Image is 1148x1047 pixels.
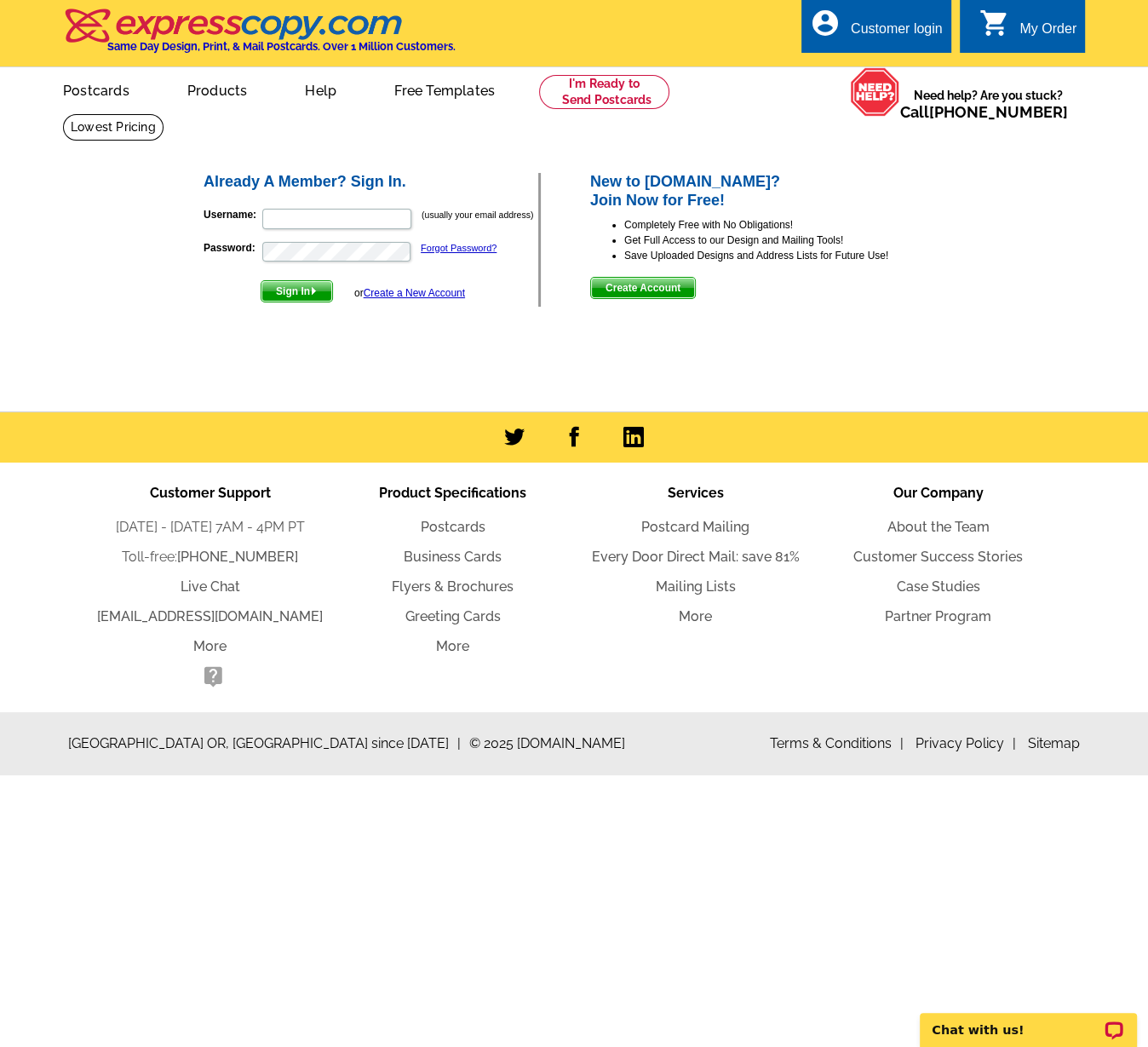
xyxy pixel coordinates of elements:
a: Postcards [36,69,157,109]
a: Terms & Conditions [770,735,904,751]
a: Forgot Password? [421,243,497,253]
a: [PHONE_NUMBER] [177,549,298,565]
div: Customer login [851,21,943,45]
a: About the Team [887,519,990,535]
a: account_circle Customer login [810,19,943,40]
a: Business Cards [404,549,502,565]
button: Create Account [590,277,696,299]
a: Sitemap [1028,735,1080,751]
a: [EMAIL_ADDRESS][DOMAIN_NAME] [97,608,323,624]
a: More [679,608,712,624]
a: [PHONE_NUMBER] [929,103,1068,121]
span: Services [668,485,724,501]
img: button-next-arrow-white.png [310,287,318,295]
label: Username: [204,207,261,222]
iframe: LiveChat chat widget [909,993,1148,1047]
i: shopping_cart [979,8,1009,38]
span: Create Account [591,278,695,298]
label: Password: [204,240,261,256]
a: Privacy Policy [916,735,1016,751]
span: Our Company [893,485,984,501]
button: Sign In [261,280,333,302]
a: Help [278,69,364,109]
li: Toll-free: [89,547,331,567]
a: Every Door Direct Mail: save 81% [592,549,800,565]
a: Customer Success Stories [853,549,1023,565]
small: (usually your email address) [422,210,533,220]
a: Free Templates [367,69,522,109]
h2: Already A Member? Sign In. [204,173,538,192]
span: Sign In [261,281,332,302]
span: Customer Support [150,485,271,501]
span: Call [900,103,1068,121]
li: Completely Free with No Obligations! [624,217,947,233]
span: Product Specifications [379,485,526,501]
a: Flyers & Brochures [392,578,514,595]
span: [GEOGRAPHIC_DATA] OR, [GEOGRAPHIC_DATA] since [DATE] [68,733,461,754]
li: Get Full Access to our Design and Mailing Tools! [624,233,947,248]
li: [DATE] - [DATE] 7AM - 4PM PT [89,517,331,538]
a: More [436,638,469,654]
span: © 2025 [DOMAIN_NAME] [469,733,625,754]
a: Postcard Mailing [641,519,749,535]
i: account_circle [810,8,841,38]
div: My Order [1019,21,1076,45]
a: Mailing Lists [656,578,736,595]
span: Need help? Are you stuck? [900,87,1076,121]
a: Live Chat [181,578,240,595]
h2: New to [DOMAIN_NAME]? Join Now for Free! [590,173,947,210]
a: Case Studies [897,578,980,595]
h4: Same Day Design, Print, & Mail Postcards. Over 1 Million Customers. [107,40,456,53]
a: shopping_cart My Order [979,19,1076,40]
a: Products [160,69,275,109]
a: Greeting Cards [405,608,501,624]
a: More [193,638,227,654]
a: Same Day Design, Print, & Mail Postcards. Over 1 Million Customers. [63,20,456,53]
img: help [850,67,900,117]
a: Create a New Account [364,287,465,299]
div: or [354,285,465,301]
a: Postcards [421,519,485,535]
li: Save Uploaded Designs and Address Lists for Future Use! [624,248,947,263]
a: Partner Program [885,608,991,624]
